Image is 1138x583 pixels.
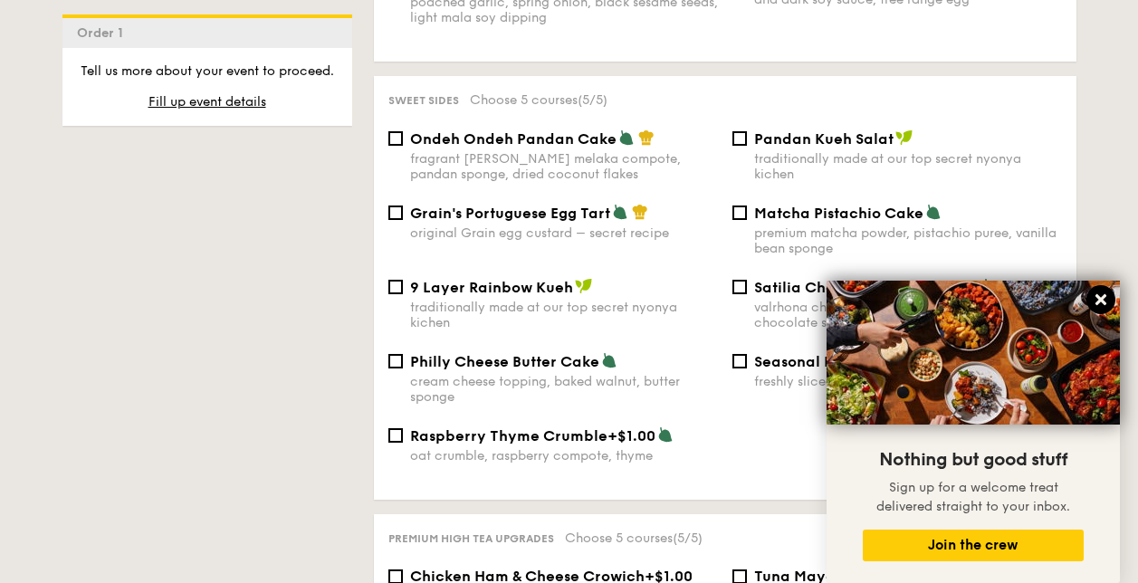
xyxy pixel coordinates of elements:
[732,280,747,294] input: Satilia Chocolate Mousse Cakevalrhona chocolate, cacao mousse, dark chocolate sponge
[754,205,923,222] span: Matcha Pistachio Cake
[565,530,703,546] span: Choose 5 courses
[388,94,459,107] span: Sweet sides
[1086,285,1115,314] button: Close
[754,130,894,148] span: Pandan Kueh Salat
[410,151,718,182] div: fragrant [PERSON_NAME] melaka compote, pandan sponge, dried coconut flakes
[388,280,403,294] input: 9 Layer Rainbow Kuehtraditionally made at our top secret nyonya kichen
[754,151,1062,182] div: traditionally made at our top secret nyonya kichen
[470,92,607,108] span: Choose 5 courses
[754,300,1062,330] div: valrhona chocolate, cacao mousse, dark chocolate sponge
[388,428,403,443] input: Raspberry Thyme Crumble+$1.00oat crumble, raspberry compote, thyme
[77,62,338,81] p: Tell us more about your event to proceed.
[410,130,617,148] span: Ondeh Ondeh Pandan Cake
[388,532,554,545] span: Premium high tea upgrades
[638,129,655,146] img: icon-chef-hat.a58ddaea.svg
[410,300,718,330] div: traditionally made at our top secret nyonya kichen
[388,131,403,146] input: Ondeh Ondeh Pandan Cakefragrant [PERSON_NAME] melaka compote, pandan sponge, dried coconut flakes
[732,131,747,146] input: Pandan Kueh Salattraditionally made at our top secret nyonya kichen
[754,279,980,296] span: Satilia Chocolate Mousse Cake
[879,449,1067,471] span: Nothing but good stuff
[657,426,674,443] img: icon-vegetarian.fe4039eb.svg
[612,204,628,220] img: icon-vegetarian.fe4039eb.svg
[410,279,573,296] span: 9 Layer Rainbow Kueh
[876,480,1070,514] span: Sign up for a welcome treat delivered straight to your inbox.
[827,281,1120,425] img: DSC07876-Edit02-Large.jpeg
[388,354,403,368] input: Philly Cheese Butter Cakecream cheese topping, baked walnut, butter sponge
[575,278,593,294] img: icon-vegan.f8ff3823.svg
[982,278,999,294] img: icon-vegetarian.fe4039eb.svg
[754,374,1062,389] div: freshly sliced seasonal fruits
[410,427,607,444] span: Raspberry Thyme Crumble
[601,352,617,368] img: icon-vegetarian.fe4039eb.svg
[410,448,718,464] div: oat crumble, raspberry compote, thyme
[607,427,655,444] span: +$1.00
[895,129,913,146] img: icon-vegan.f8ff3823.svg
[618,129,635,146] img: icon-vegetarian.fe4039eb.svg
[410,225,718,241] div: original Grain egg custard – secret recipe
[732,354,747,368] input: Seasonal Fruits Platter+$1.00freshly sliced seasonal fruits
[673,530,703,546] span: (5/5)
[925,204,942,220] img: icon-vegetarian.fe4039eb.svg
[410,374,718,405] div: cream cheese topping, baked walnut, butter sponge
[732,205,747,220] input: Matcha Pistachio Cakepremium matcha powder, pistachio puree, vanilla bean sponge
[754,225,1062,256] div: premium matcha powder, pistachio puree, vanilla bean sponge
[388,205,403,220] input: Grain's Portuguese Egg Tartoriginal Grain egg custard – secret recipe
[632,204,648,220] img: icon-chef-hat.a58ddaea.svg
[578,92,607,108] span: (5/5)
[410,353,599,370] span: Philly Cheese Butter Cake
[863,530,1084,561] button: Join the crew
[410,205,610,222] span: Grain's Portuguese Egg Tart
[77,25,130,41] span: Order 1
[754,353,917,370] span: Seasonal Fruits Platter
[148,94,266,110] span: Fill up event details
